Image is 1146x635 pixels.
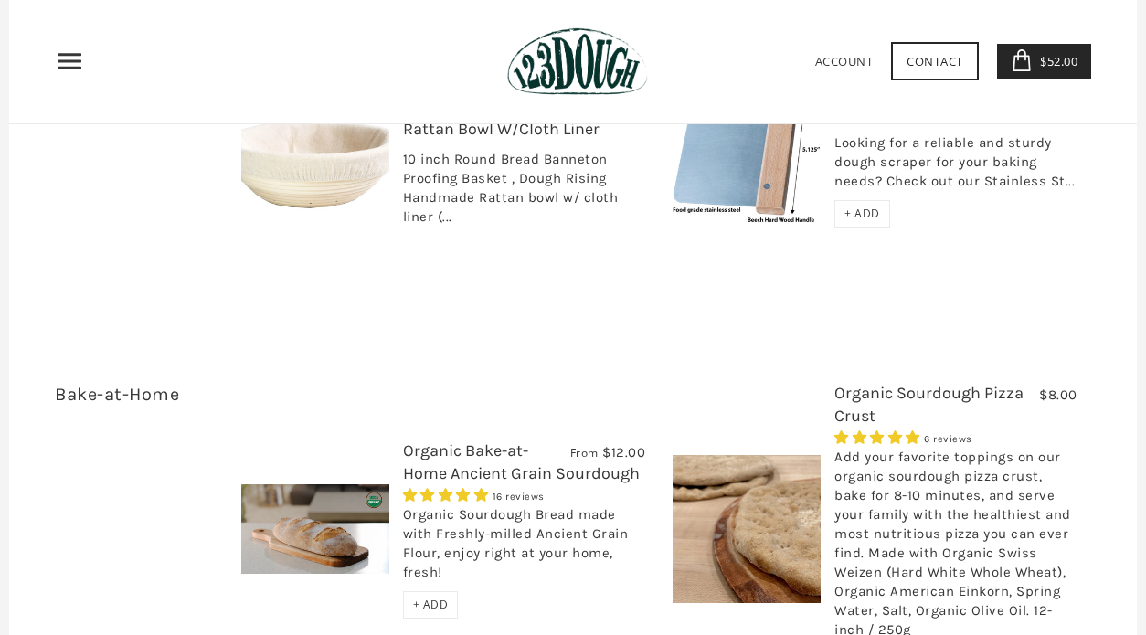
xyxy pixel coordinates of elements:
[413,597,449,612] span: + ADD
[403,487,493,503] span: 4.75 stars
[815,53,874,69] a: Account
[403,505,645,591] div: Organic Sourdough Bread made with Freshly-milled Ancient Grain Flour, enjoy right at your home, f...
[403,591,459,619] div: + ADD
[403,440,640,483] a: Organic Bake-at-Home Ancient Grain Sourdough
[834,383,1024,426] a: Organic Sourdough Pizza Crust
[1039,386,1077,403] span: $8.00
[834,429,924,446] span: 4.83 stars
[55,47,84,76] nav: Primary
[403,150,645,236] div: 10 inch Round Bread Banneton Proofing Basket , Dough Rising Handmade Rattan bowl w/ cloth liner (...
[834,200,890,228] div: + ADD
[997,44,1092,79] a: $52.00
[924,433,972,445] span: 6 reviews
[493,491,545,503] span: 16 reviews
[55,384,179,405] a: Bake-at-Home
[55,382,228,435] h3: 6 items
[891,42,979,80] a: Contact
[844,206,880,221] span: + ADD
[673,79,821,227] img: Dough Scraper - Stainless Steel w/ Hard Wood Handle
[1035,53,1077,69] span: $52.00
[570,445,599,460] span: From
[673,455,821,603] img: Organic Sourdough Pizza Crust
[602,444,645,460] span: $12.00
[403,95,600,138] a: Proofing Basket - 10" Rattan Bowl W/Cloth Liner
[241,484,389,574] img: Organic Bake-at-Home Ancient Grain Sourdough
[834,133,1077,200] div: Looking for a reliable and sturdy dough scraper for your baking needs? Check out our Stainless St...
[507,27,647,96] img: 123Dough Bakery
[241,79,389,227] img: Proofing Basket - 10" Rattan Bowl W/Cloth Liner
